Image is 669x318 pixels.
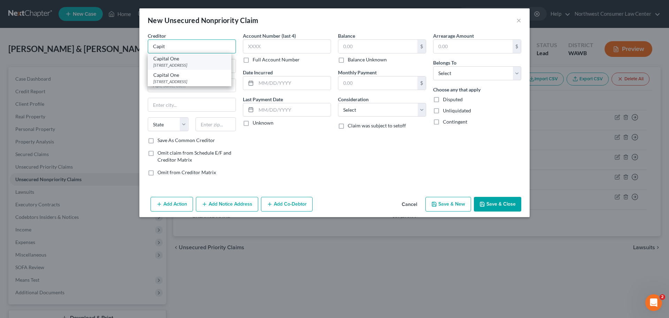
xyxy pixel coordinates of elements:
label: Choose any that apply [433,86,480,93]
span: Omit from Creditor Matrix [157,169,216,175]
span: 2 [660,294,665,300]
input: XXXX [243,39,331,53]
label: Unknown [253,119,274,126]
span: Disputed [443,96,463,102]
span: Contingent [443,119,467,125]
button: × [516,16,521,24]
iframe: Intercom live chat [645,294,662,311]
div: $ [417,76,426,90]
input: 0.00 [433,40,513,53]
label: Monthly Payment [338,69,377,76]
label: Last Payment Date [243,96,283,103]
button: Cancel [396,198,423,212]
label: Full Account Number [253,56,300,63]
span: Creditor [148,33,166,39]
button: Save & New [425,197,471,212]
label: Balance [338,32,355,39]
label: Save As Common Creditor [157,137,215,144]
span: Omit claim from Schedule E/F and Creditor Matrix [157,150,231,163]
div: $ [513,40,521,53]
button: Add Action [151,197,193,212]
div: [STREET_ADDRESS] [153,62,226,68]
input: Enter city... [148,98,236,111]
input: MM/DD/YYYY [256,103,331,117]
label: Consideration [338,96,369,103]
div: $ [417,40,426,53]
span: Claim was subject to setoff [348,123,406,128]
span: Belongs To [433,60,456,66]
input: 0.00 [338,76,417,90]
button: Save & Close [474,197,521,212]
button: Add Co-Debtor [261,197,313,212]
div: Capital One [153,55,226,62]
button: Add Notice Address [196,197,258,212]
div: Capital One [153,72,226,79]
span: Unliquidated [443,108,471,113]
label: Arrearage Amount [433,32,474,39]
label: Account Number (last 4) [243,32,296,39]
input: 0.00 [338,40,417,53]
label: Balance Unknown [348,56,387,63]
div: New Unsecured Nonpriority Claim [148,15,258,25]
input: Enter zip... [195,117,236,131]
input: MM/DD/YYYY [256,76,331,90]
div: [STREET_ADDRESS] [153,79,226,84]
label: Date Incurred [243,69,273,76]
input: Search creditor by name... [148,39,236,53]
